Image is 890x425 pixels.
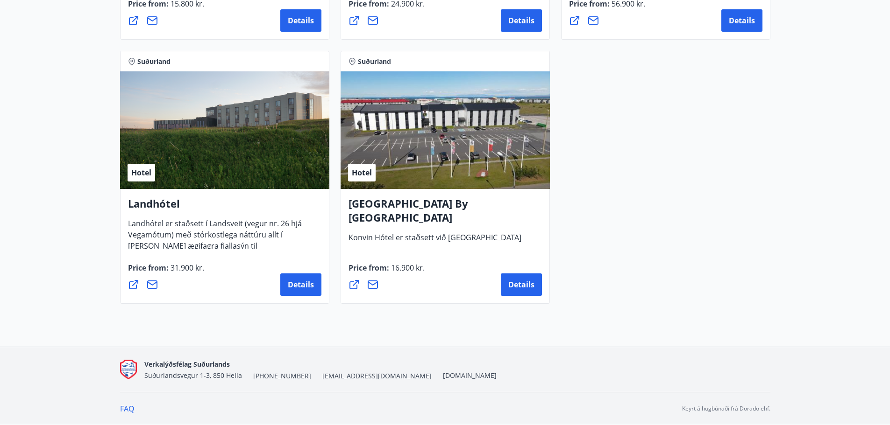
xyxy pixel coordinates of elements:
[501,9,542,32] button: Details
[144,371,242,380] span: Suðurlandsvegur 1-3, 850 Hella
[729,15,755,26] span: Details
[253,371,311,381] span: [PHONE_NUMBER]
[288,279,314,290] span: Details
[443,371,497,380] a: [DOMAIN_NAME]
[508,15,534,26] span: Details
[508,279,534,290] span: Details
[349,232,521,250] span: Konvin Hótel er staðsett við [GEOGRAPHIC_DATA]
[352,167,372,178] span: Hotel
[128,263,204,280] span: Price from :
[721,9,762,32] button: Details
[349,196,542,232] h4: [GEOGRAPHIC_DATA] By [GEOGRAPHIC_DATA]
[280,273,321,296] button: Details
[389,263,425,273] span: 16.900 kr.
[501,273,542,296] button: Details
[288,15,314,26] span: Details
[280,9,321,32] button: Details
[128,196,321,218] h4: Landhótel
[358,57,391,66] span: Suðurland
[322,371,432,381] span: [EMAIL_ADDRESS][DOMAIN_NAME]
[144,360,230,369] span: Verkalýðsfélag Suðurlands
[349,263,425,280] span: Price from :
[169,263,204,273] span: 31.900 kr.
[120,360,137,380] img: Q9do5ZaFAFhn9lajViqaa6OIrJ2A2A46lF7VsacK.png
[682,404,770,413] p: Keyrt á hugbúnaði frá Dorado ehf.
[137,57,171,66] span: Suðurland
[120,404,134,414] a: FAQ
[128,218,302,281] span: Landhótel er staðsett í Landsveit (vegur nr. 26 hjá Vegamótum) með stórkostlega náttúru allt í [P...
[131,167,151,178] span: Hotel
